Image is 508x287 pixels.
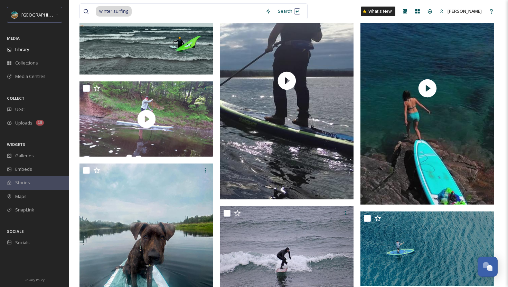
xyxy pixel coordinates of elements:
[15,46,29,53] span: Library
[15,60,38,66] span: Collections
[11,11,18,18] img: Snapsea%20Profile.jpg
[15,166,32,172] span: Embeds
[360,211,494,287] img: DJI_20230822132235_0032_D.jpg
[274,4,304,18] div: Search
[15,207,34,213] span: SnapLink
[478,257,498,277] button: Open Chat
[7,36,20,41] span: MEDIA
[7,96,25,101] span: COLLECT
[15,120,32,126] span: Uploads
[436,4,485,18] a: [PERSON_NAME]
[15,73,46,80] span: Media Centres
[36,120,44,126] div: 18
[15,193,27,200] span: Maps
[25,275,45,284] a: Privacy Policy
[25,278,45,282] span: Privacy Policy
[7,229,24,234] span: SOCIALS
[96,6,132,16] span: winter surfing
[448,8,482,14] span: [PERSON_NAME]
[7,142,25,147] span: WIDGETS
[79,81,213,157] img: thumbnail
[15,106,25,113] span: UGC
[21,11,89,18] span: [GEOGRAPHIC_DATA][US_STATE]
[15,152,34,159] span: Galleries
[15,179,30,186] span: Stories
[15,239,30,246] span: Socials
[361,7,395,16] a: What's New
